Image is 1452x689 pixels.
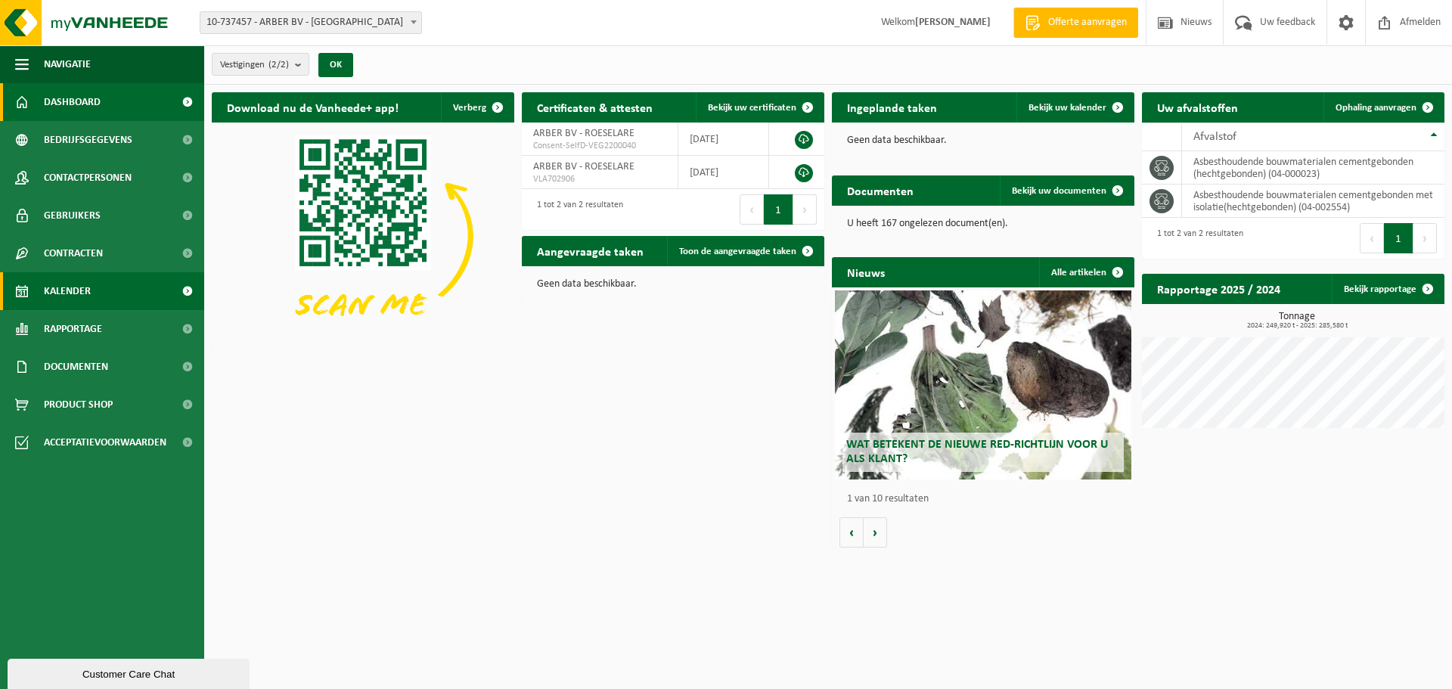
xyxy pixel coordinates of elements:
button: Next [793,194,817,225]
a: Ophaling aanvragen [1323,92,1443,123]
span: Toon de aangevraagde taken [679,247,796,256]
span: Bekijk uw documenten [1012,186,1106,196]
td: asbesthoudende bouwmaterialen cementgebonden met isolatie(hechtgebonden) (04-002554) [1182,185,1444,218]
strong: [PERSON_NAME] [915,17,991,28]
a: Alle artikelen [1039,257,1133,287]
td: asbesthoudende bouwmaterialen cementgebonden (hechtgebonden) (04-000023) [1182,151,1444,185]
span: Wat betekent de nieuwe RED-richtlijn voor u als klant? [846,439,1108,465]
span: Contactpersonen [44,159,132,197]
span: Gebruikers [44,197,101,234]
span: Rapportage [44,310,102,348]
td: [DATE] [678,123,769,156]
p: Geen data beschikbaar. [847,135,1119,146]
h2: Uw afvalstoffen [1142,92,1253,122]
button: Vestigingen(2/2) [212,53,309,76]
h2: Ingeplande taken [832,92,952,122]
span: Acceptatievoorwaarden [44,424,166,461]
span: Navigatie [44,45,91,83]
span: VLA702906 [533,173,666,185]
h2: Nieuws [832,257,900,287]
span: Dashboard [44,83,101,121]
button: 1 [1384,223,1413,253]
span: 10-737457 - ARBER BV - ROESELARE [200,12,421,33]
iframe: chat widget [8,656,253,689]
span: ARBER BV - ROESELARE [533,128,634,139]
h2: Rapportage 2025 / 2024 [1142,274,1295,303]
span: Bekijk uw certificaten [708,103,796,113]
span: 10-737457 - ARBER BV - ROESELARE [200,11,422,34]
a: Bekijk uw documenten [1000,175,1133,206]
span: Vestigingen [220,54,289,76]
span: 2024: 249,920 t - 2025: 285,580 t [1149,322,1444,330]
h3: Tonnage [1149,312,1444,330]
button: Verberg [441,92,513,123]
span: Afvalstof [1193,131,1236,143]
button: Next [1413,223,1437,253]
span: Consent-SelfD-VEG2200040 [533,140,666,152]
span: Verberg [453,103,486,113]
td: [DATE] [678,156,769,189]
button: OK [318,53,353,77]
span: Kalender [44,272,91,310]
count: (2/2) [268,60,289,70]
button: Previous [1360,223,1384,253]
span: Documenten [44,348,108,386]
div: 1 tot 2 van 2 resultaten [1149,222,1243,255]
img: Download de VHEPlus App [212,123,514,349]
button: 1 [764,194,793,225]
span: Product Shop [44,386,113,424]
p: Geen data beschikbaar. [537,279,809,290]
button: Previous [740,194,764,225]
div: 1 tot 2 van 2 resultaten [529,193,623,226]
h2: Download nu de Vanheede+ app! [212,92,414,122]
span: Bedrijfsgegevens [44,121,132,159]
span: Offerte aanvragen [1044,15,1131,30]
h2: Aangevraagde taken [522,236,659,265]
p: U heeft 167 ongelezen document(en). [847,219,1119,229]
a: Toon de aangevraagde taken [667,236,823,266]
a: Offerte aanvragen [1013,8,1138,38]
h2: Certificaten & attesten [522,92,668,122]
button: Vorige [839,517,864,548]
h2: Documenten [832,175,929,205]
a: Bekijk rapportage [1332,274,1443,304]
span: Contracten [44,234,103,272]
a: Bekijk uw certificaten [696,92,823,123]
span: ARBER BV - ROESELARE [533,161,634,172]
button: Volgende [864,517,887,548]
span: Bekijk uw kalender [1028,103,1106,113]
a: Wat betekent de nieuwe RED-richtlijn voor u als klant? [835,290,1131,480]
p: 1 van 10 resultaten [847,494,1127,504]
span: Ophaling aanvragen [1336,103,1416,113]
a: Bekijk uw kalender [1016,92,1133,123]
